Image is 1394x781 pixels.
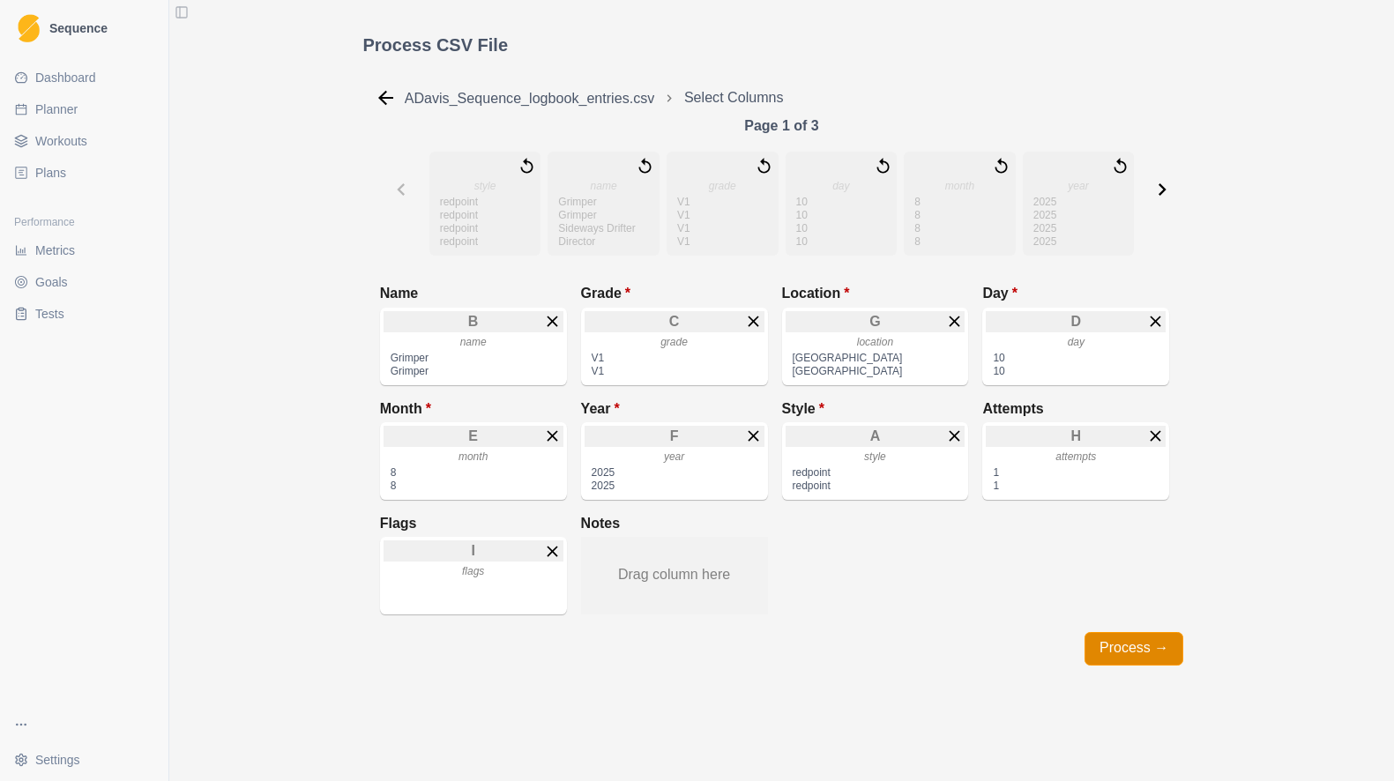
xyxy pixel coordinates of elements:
section: Style (required) [782,385,983,500]
button: Clear column assignment [1141,422,1169,450]
section: Grade (required) [581,270,782,384]
b: C [585,311,764,332]
div: redpoint [440,209,531,222]
button: Clear column assignment [539,537,567,565]
span: Goals [35,273,68,291]
section: Attempts (optional) [982,385,1183,500]
div: 8 [914,196,1005,209]
div: Day [982,284,1169,303]
span: Planner [35,100,78,118]
a: Plans [7,159,161,187]
p: Process CSV File [363,33,1201,57]
div: 8 [391,480,556,493]
div: V1 [677,196,768,209]
div: redpoint [440,196,531,209]
button: Go to previous step [368,79,405,116]
span: Metrics [35,242,75,259]
section: Location (required) [782,270,983,384]
div: Year [581,399,768,419]
button: Clear column assignment [1106,152,1134,180]
button: Process → [1085,632,1183,666]
div: name [391,336,556,349]
var: Column C [585,311,585,312]
span: Dashboard [35,69,96,86]
div: V1 [677,209,768,222]
div: Grimper [558,209,649,222]
section: Month (required) [380,385,581,500]
div: 2025 [1033,196,1124,209]
section: Notes (optional) [581,500,782,614]
span: Sequence [49,22,108,34]
div: Attempts [982,399,1169,419]
button: Clear column assignment [631,152,660,180]
b: A [786,426,965,447]
section: Columns to import [380,123,1184,256]
div: 1 [993,480,1159,493]
div: grade [592,336,757,349]
div: 8 [914,235,1005,249]
div: 2025 [1033,209,1124,222]
div: Grimper [391,352,556,365]
div: Director [558,235,649,249]
div: 8 [391,466,556,480]
var: Column G [786,311,786,312]
div: 2025 [592,466,757,480]
button: Clear column assignment [740,308,768,336]
div: flags [391,565,556,578]
section: Flags (optional) [380,500,581,614]
div: year [1033,180,1124,193]
button: Clear column assignment [940,422,968,450]
div: ADavis_Sequence_logbook_entries.csv [405,88,655,108]
div: 8 [914,222,1005,235]
section: Target fields [380,270,1184,614]
button: Clear column assignment [740,422,768,450]
a: Planner [7,95,161,123]
div: Month [380,399,567,419]
div: Notes [581,514,768,533]
button: Clear column assignment [539,422,567,450]
div: redpoint [793,466,958,480]
div: style [793,450,958,464]
b: E [384,426,563,447]
b: B [384,311,563,332]
var: Column A [786,426,786,427]
button: Clear column assignment [940,308,968,336]
div: month [914,180,1005,193]
div: location [793,336,958,349]
var: Column E [384,426,384,427]
div: Performance [7,208,161,236]
div: 10 [993,365,1159,378]
div: name [558,180,649,193]
div: Name [380,284,567,303]
div: Grimper [558,196,649,209]
section: Year (required) [581,385,782,500]
b: D [986,311,1166,332]
b: G [786,311,965,332]
div: redpoint [793,480,958,493]
b: H [986,426,1166,447]
div: grade [677,180,768,193]
b: F [585,426,764,447]
div: [GEOGRAPHIC_DATA] [793,352,958,365]
div: 2025 [1033,222,1124,235]
img: Logo [18,14,40,43]
div: V1 [677,222,768,235]
div: V1 [677,235,768,249]
div: 2025 [592,480,757,493]
div: 10 [796,209,887,222]
div: Sideways Drifter [558,222,649,235]
a: Tests [7,300,161,328]
div: 10 [796,222,887,235]
div: month [391,450,556,464]
button: Clear column assignment [988,152,1016,180]
span: Workouts [35,132,87,150]
section: Name (optional) [380,270,581,384]
div: Page 1 of 3 [422,116,1142,136]
button: Clear column assignment [868,152,897,180]
a: Goals [7,268,161,296]
div: attempts [993,450,1159,464]
div: day [993,336,1159,349]
div: Select Columns [684,87,784,108]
